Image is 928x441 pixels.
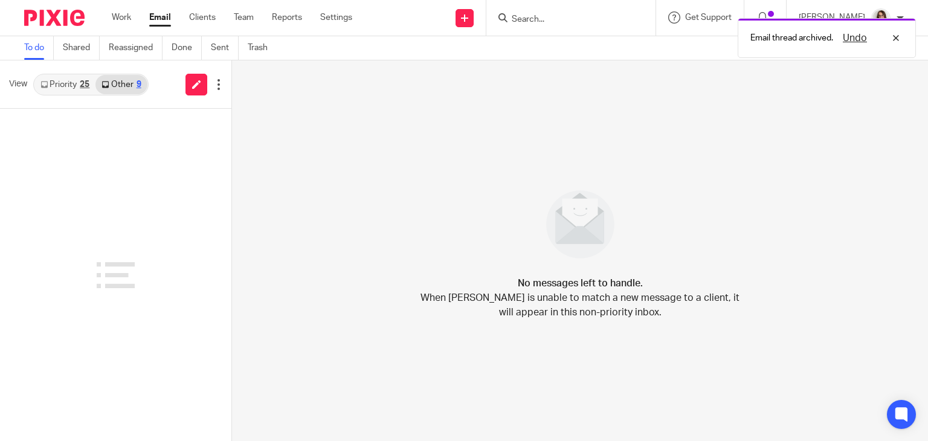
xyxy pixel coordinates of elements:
a: Team [234,11,254,24]
img: Caroline%20-%20HS%20-%20LI.png [871,8,891,28]
a: Email [149,11,171,24]
img: image [538,182,622,266]
span: View [9,78,27,91]
button: Undo [839,31,871,45]
a: Trash [248,36,277,60]
div: 9 [137,80,141,89]
a: Done [172,36,202,60]
a: Sent [211,36,239,60]
img: Pixie [24,10,85,26]
a: Settings [320,11,352,24]
a: Shared [63,36,100,60]
p: When [PERSON_NAME] is unable to match a new message to a client, it will appear in this non-prior... [420,291,740,320]
a: Work [112,11,131,24]
h4: No messages left to handle. [518,276,643,291]
a: To do [24,36,54,60]
div: 25 [80,80,89,89]
a: Priority25 [34,75,95,94]
a: Reassigned [109,36,163,60]
a: Other9 [95,75,147,94]
p: Email thread archived. [750,32,833,44]
a: Clients [189,11,216,24]
a: Reports [272,11,302,24]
